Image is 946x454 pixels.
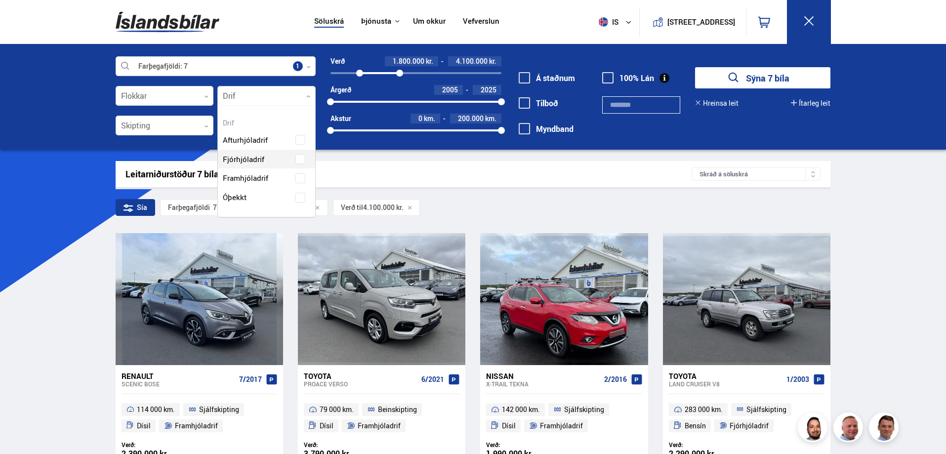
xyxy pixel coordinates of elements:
[421,375,444,383] span: 6/2021
[137,404,175,415] span: 114 000 km.
[602,74,654,83] label: 100% Lán
[304,380,417,387] div: Proace VERSO
[363,204,404,211] span: 4.100.000 kr.
[595,7,639,37] button: is
[519,99,558,108] label: Tilboð
[442,85,458,94] span: 2005
[304,371,417,380] div: Toyota
[835,414,864,444] img: siFngHWaQ9KaOqBr.png
[695,67,830,88] button: Sýna 7 bíla
[502,420,516,432] span: Dísil
[8,4,38,34] button: Opna LiveChat spjallviðmót
[595,17,619,27] span: is
[486,371,600,380] div: Nissan
[669,371,782,380] div: Toyota
[730,420,769,432] span: Fjórhjóladrif
[485,115,496,123] span: km.
[122,371,235,380] div: Renault
[393,56,424,66] span: 1.800.000
[685,404,723,415] span: 283 000 km.
[669,441,747,449] div: Verð:
[458,114,484,123] span: 200.000
[341,204,363,211] span: Verð til
[456,56,488,66] span: 4.100.000
[599,17,608,27] img: svg+xml;base64,PHN2ZyB4bWxucz0iaHR0cDovL3d3dy53My5vcmcvMjAwMC9zdmciIHdpZHRoPSI1MTIiIGhlaWdodD0iNT...
[564,404,604,415] span: Sjálfskipting
[489,57,496,65] span: kr.
[358,420,401,432] span: Framhjóladrif
[137,420,151,432] span: Dísil
[786,375,809,383] span: 1/2003
[239,375,262,383] span: 7/2017
[168,204,210,211] div: Farþegafjöldi
[463,17,499,27] a: Vefverslun
[502,404,540,415] span: 142 000 km.
[330,115,351,123] div: Akstur
[695,99,739,107] button: Hreinsa leit
[199,404,239,415] span: Sjálfskipting
[378,404,417,415] span: Beinskipting
[116,199,155,216] div: Sía
[424,115,435,123] span: km.
[223,133,268,147] span: Afturhjóladrif
[361,17,391,26] button: Þjónusta
[122,441,200,449] div: Verð:
[645,8,740,36] a: [STREET_ADDRESS]
[540,420,583,432] span: Framhjóladrif
[486,380,600,387] div: X-Trail TEKNA
[791,99,830,107] button: Ítarleg leit
[320,420,333,432] span: Dísil
[481,85,496,94] span: 2025
[116,6,219,38] img: G0Ugv5HjCgRt.svg
[418,114,422,123] span: 0
[314,17,344,27] a: Söluskrá
[799,414,829,444] img: nhp88E3Fdnt1Opn2.png
[125,169,692,179] div: Leitarniðurstöður 7 bílar
[223,171,268,185] span: Framhjóladrif
[671,18,732,26] button: [STREET_ADDRESS]
[519,124,574,133] label: Myndband
[519,74,575,83] label: Á staðnum
[223,152,264,166] span: Fjórhjóladrif
[746,404,786,415] span: Sjálfskipting
[604,375,627,383] span: 2/2016
[413,17,446,27] a: Um okkur
[330,57,345,65] div: Verð
[685,420,706,432] span: Bensín
[122,380,235,387] div: Scenic BOSE
[870,414,900,444] img: FbJEzSuNWCJXmdc-.webp
[223,190,247,205] span: Óþekkt
[175,420,218,432] span: Framhjóladrif
[330,86,351,94] div: Árgerð
[692,167,821,181] div: Skráð á söluskrá
[669,380,782,387] div: Land Cruiser V8
[426,57,433,65] span: kr.
[304,441,382,449] div: Verð:
[320,404,354,415] span: 79 000 km.
[168,204,217,211] span: 7
[486,441,564,449] div: Verð:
